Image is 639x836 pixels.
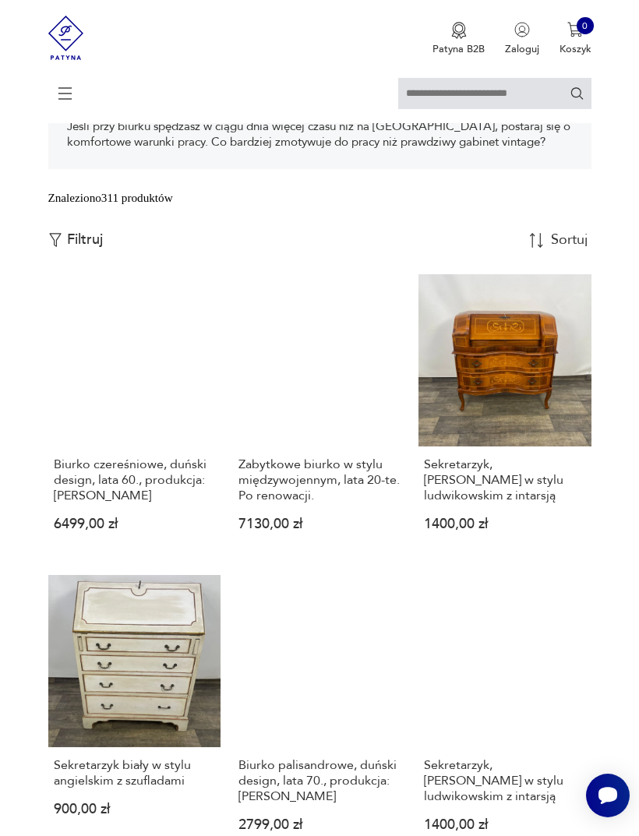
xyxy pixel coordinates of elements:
[67,231,103,249] p: Filtruj
[48,233,62,247] img: Ikonka filtrowania
[451,22,467,39] img: Ikona medalu
[54,804,215,816] p: 900,00 zł
[432,22,485,56] a: Ikona medaluPatyna B2B
[505,42,539,56] p: Zaloguj
[233,274,406,555] a: Zabytkowe biurko w stylu międzywojennym, lata 20-te. Po renowacji.Zabytkowe biurko w stylu między...
[424,757,585,804] h3: Sekretarzyk, [PERSON_NAME] w stylu ludwikowskim z intarsją
[54,457,215,503] h3: Biurko czereśniowe, duński design, lata 60., produkcja: [PERSON_NAME]
[586,774,630,817] iframe: Smartsupp widget button
[505,22,539,56] button: Zaloguj
[514,22,530,37] img: Ikonka użytkownika
[577,17,594,34] div: 0
[432,42,485,56] p: Patyna B2B
[238,519,400,531] p: 7130,00 zł
[560,42,591,56] p: Koszyk
[67,119,573,150] p: Jeśli przy biurku spędzasz w ciągu dnia więcej czasu niż na [GEOGRAPHIC_DATA], postaraj się o kom...
[529,233,544,248] img: Sort Icon
[54,757,215,788] h3: Sekretarzyk biały w stylu angielskim z szufladami
[48,231,103,249] button: Filtruj
[567,22,583,37] img: Ikona koszyka
[418,274,591,555] a: Sekretarzyk, biurko w stylu ludwikowskim z intarsjąSekretarzyk, [PERSON_NAME] w stylu ludwikowski...
[432,22,485,56] button: Patyna B2B
[551,233,590,247] div: Sortuj według daty dodania
[570,86,584,101] button: Szukaj
[424,820,585,831] p: 1400,00 zł
[424,457,585,503] h3: Sekretarzyk, [PERSON_NAME] w stylu ludwikowskim z intarsją
[424,519,585,531] p: 1400,00 zł
[54,519,215,531] p: 6499,00 zł
[560,22,591,56] button: 0Koszyk
[48,189,173,206] div: Znaleziono 311 produktów
[238,820,400,831] p: 2799,00 zł
[238,757,400,804] h3: Biurko palisandrowe, duński design, lata 70., produkcja: [PERSON_NAME]
[238,457,400,503] h3: Zabytkowe biurko w stylu międzywojennym, lata 20-te. Po renowacji.
[48,274,221,555] a: Biurko czereśniowe, duński design, lata 60., produkcja: DaniaBiurko czereśniowe, duński design, l...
